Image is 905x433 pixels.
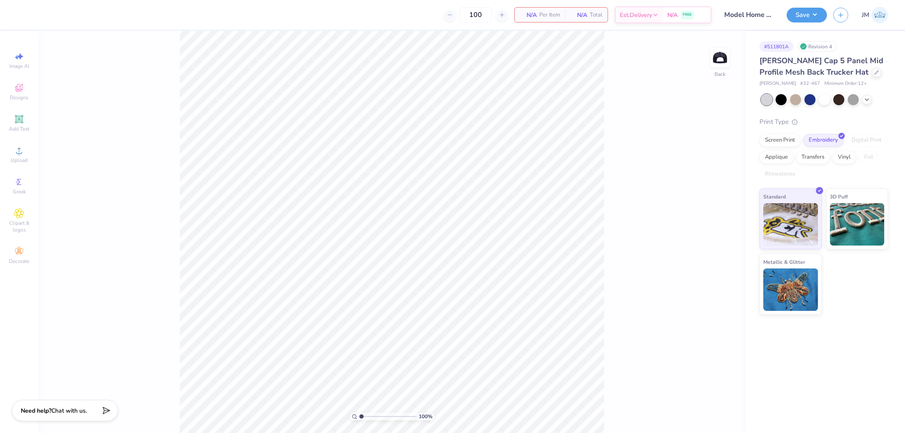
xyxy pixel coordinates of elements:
span: [PERSON_NAME] [759,80,796,87]
img: Standard [763,203,818,246]
img: Back [712,49,728,66]
span: Clipart & logos [4,220,34,233]
span: Chat with us. [51,407,87,415]
span: Image AI [9,63,29,70]
span: N/A [570,11,587,20]
span: Greek [13,188,26,195]
div: Foil [859,151,879,164]
input: – – [459,7,492,22]
img: 3D Puff [830,203,885,246]
input: Untitled Design [718,6,780,23]
div: Digital Print [846,134,887,147]
span: Minimum Order: 12 + [824,80,867,87]
span: Per Item [539,11,560,20]
span: Est. Delivery [620,11,652,20]
span: Total [590,11,602,20]
img: Metallic & Glitter [763,268,818,311]
span: Metallic & Glitter [763,257,805,266]
span: FREE [683,12,692,18]
div: Back [714,70,726,78]
span: [PERSON_NAME] Cap 5 Panel Mid Profile Mesh Back Trucker Hat [759,56,883,77]
div: Vinyl [832,151,856,164]
span: JM [862,10,869,20]
div: Revision 4 [798,41,837,52]
div: Screen Print [759,134,801,147]
div: # 511801A [759,41,793,52]
span: N/A [667,11,678,20]
span: 3D Puff [830,192,848,201]
div: Print Type [759,117,888,127]
span: Standard [763,192,786,201]
img: Joshua Macky Gaerlan [871,7,888,23]
div: Applique [759,151,793,164]
span: Designs [10,94,28,101]
div: Rhinestones [759,168,801,181]
div: Transfers [796,151,830,164]
span: 100 % [419,413,432,420]
span: # 32-467 [800,80,820,87]
span: Decorate [9,258,29,265]
div: Embroidery [803,134,843,147]
a: JM [862,7,888,23]
span: N/A [520,11,537,20]
span: Add Text [9,126,29,132]
span: Upload [11,157,28,164]
button: Save [787,8,827,22]
strong: Need help? [21,407,51,415]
